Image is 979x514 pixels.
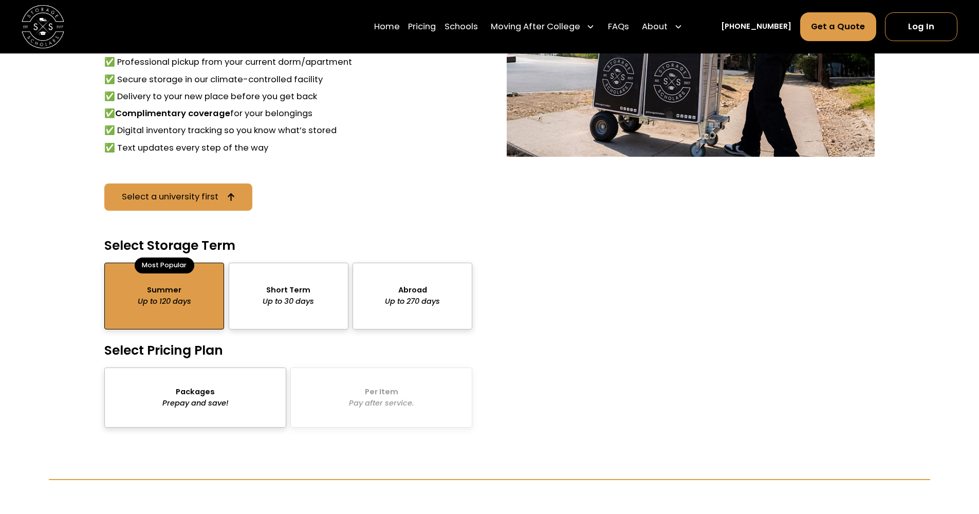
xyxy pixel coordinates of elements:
[104,56,472,69] li: ✅ Professional pickup from your current dorm/apartment
[608,12,629,42] a: FAQs
[135,258,194,273] div: Most Popular
[104,237,472,254] h4: Select Storage Term
[115,107,230,119] strong: Complimentary coverage
[122,193,218,201] div: Select a university first
[487,12,600,42] div: Moving After College
[104,237,874,428] form: package-pricing
[638,12,687,42] div: About
[104,107,472,120] li: ✅ for your belongings
[800,12,877,41] a: Get a Quote
[104,142,472,155] li: ✅ Text updates every step of the way
[374,12,400,42] a: Home
[104,74,472,86] li: ✅ Secure storage in our climate-controlled facility
[885,12,957,41] a: Log In
[491,21,580,33] div: Moving After College
[22,5,64,48] img: Storage Scholars main logo
[445,12,478,42] a: Schools
[104,342,472,359] h4: Select Pricing Plan
[408,12,436,42] a: Pricing
[22,5,64,48] a: home
[104,183,252,211] a: Select a university first
[721,21,791,32] a: [PHONE_NUMBER]
[104,124,472,137] li: ✅ Digital inventory tracking so you know what’s stored
[104,90,472,103] li: ✅ Delivery to your new place before you get back
[642,21,668,33] div: About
